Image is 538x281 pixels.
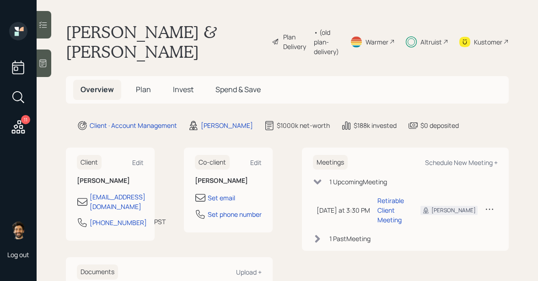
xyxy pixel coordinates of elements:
div: $1000k net-worth [277,121,330,130]
div: 1 Past Meeting [329,234,371,243]
div: • (old plan-delivery) [314,28,339,56]
div: Altruist [420,37,442,47]
div: Client · Account Management [90,121,177,130]
div: Plan Delivery [283,32,309,51]
div: [PERSON_NAME] [431,206,476,215]
div: Edit [250,158,262,167]
h6: [PERSON_NAME] [77,177,144,185]
div: Log out [7,250,29,259]
h6: Client [77,155,102,170]
span: Plan [136,84,151,94]
div: Retirable Client Meeting [377,196,406,225]
h1: [PERSON_NAME] & [PERSON_NAME] [66,22,264,61]
span: Invest [173,84,194,94]
div: Set phone number [208,209,262,219]
h6: [PERSON_NAME] [195,177,262,185]
div: PST [154,217,166,226]
div: [PERSON_NAME] [201,121,253,130]
img: eric-schwartz-headshot.png [9,221,27,239]
h6: Co-client [195,155,230,170]
div: Set email [208,193,235,203]
span: Spend & Save [215,84,261,94]
div: Schedule New Meeting + [425,158,498,167]
h6: Documents [77,264,118,280]
h6: Meetings [313,155,348,170]
span: Overview [81,84,114,94]
div: [EMAIL_ADDRESS][DOMAIN_NAME] [90,192,145,211]
div: Warmer [366,37,388,47]
div: $188k invested [354,121,397,130]
div: Upload + [236,268,262,276]
div: 1 Upcoming Meeting [329,177,387,187]
div: [PHONE_NUMBER] [90,218,147,227]
div: Edit [132,158,144,167]
div: Kustomer [474,37,502,47]
div: [DATE] at 3:30 PM [317,205,370,215]
div: 11 [21,115,30,124]
div: $0 deposited [420,121,459,130]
